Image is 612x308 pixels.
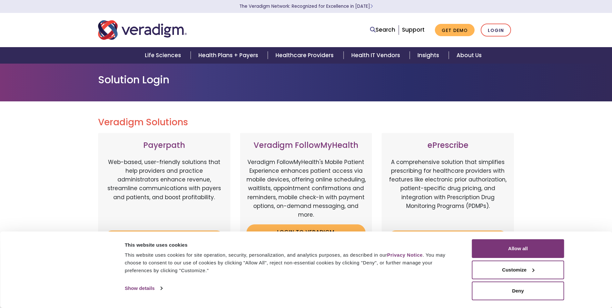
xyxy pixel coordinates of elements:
p: Veradigm FollowMyHealth's Mobile Patient Experience enhances patient access via mobile devices, o... [246,158,366,219]
a: Health IT Vendors [344,47,410,64]
img: Veradigm logo [98,19,187,41]
div: This website uses cookies [125,241,457,249]
a: Life Sciences [137,47,191,64]
a: Show details [125,283,162,293]
a: Insights [410,47,449,64]
h2: Veradigm Solutions [98,117,514,128]
a: Privacy Notice [387,252,423,258]
a: Healthcare Providers [268,47,343,64]
h3: ePrescribe [388,141,507,150]
a: Login to Veradigm FollowMyHealth [246,224,366,245]
p: Web-based, user-friendly solutions that help providers and practice administrators enhance revenu... [105,158,224,226]
h1: Solution Login [98,74,514,86]
a: Login [481,24,511,37]
div: This website uses cookies for site operation, security, personalization, and analytics purposes, ... [125,251,457,274]
a: Login to Payerpath [105,231,224,245]
a: Get Demo [435,24,475,36]
a: Support [402,26,425,34]
a: Search [370,26,395,34]
a: The Veradigm Network: Recognized for Excellence in [DATE]Learn More [239,3,373,9]
span: Learn More [370,3,373,9]
h3: Veradigm FollowMyHealth [246,141,366,150]
h3: Payerpath [105,141,224,150]
button: Allow all [472,239,564,258]
a: Login to ePrescribe [388,231,507,245]
a: Health Plans + Payers [191,47,268,64]
p: A comprehensive solution that simplifies prescribing for healthcare providers with features like ... [388,158,507,226]
a: About Us [449,47,489,64]
button: Customize [472,261,564,279]
button: Deny [472,282,564,300]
